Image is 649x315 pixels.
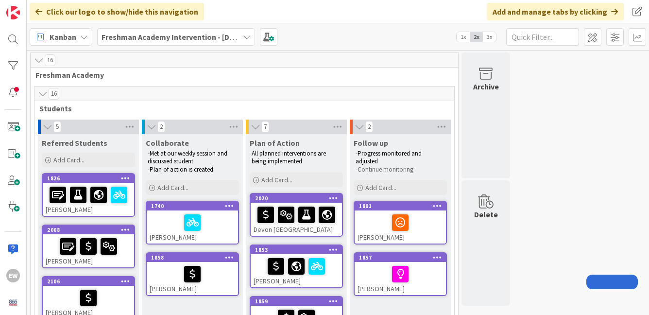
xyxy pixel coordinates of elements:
[250,193,343,237] a: 2020Devon [GEOGRAPHIC_DATA]
[151,203,238,210] div: 1740
[6,296,20,309] img: avatar
[43,234,134,267] div: [PERSON_NAME]
[355,262,446,295] div: [PERSON_NAME]
[47,227,134,233] div: 2068
[147,202,238,244] div: 1740[PERSON_NAME]
[474,209,498,220] div: Delete
[356,149,423,165] span: -Progress monitored and adjusted
[354,201,447,245] a: 1801[PERSON_NAME]
[42,225,135,268] a: 2068[PERSON_NAME]
[251,194,342,203] div: 2020
[355,202,446,210] div: 1801
[354,252,447,296] a: 1857[PERSON_NAME]
[146,201,239,245] a: 1740[PERSON_NAME]
[157,121,165,133] span: 2
[255,246,342,253] div: 1853
[6,269,20,282] div: EW
[355,210,446,244] div: [PERSON_NAME]
[43,277,134,286] div: 2106
[473,81,499,92] div: Archive
[251,245,342,254] div: 1853
[43,174,134,216] div: 1826[PERSON_NAME]
[251,203,342,236] div: Devon [GEOGRAPHIC_DATA]
[355,202,446,244] div: 1801[PERSON_NAME]
[151,254,238,261] div: 1858
[147,262,238,295] div: [PERSON_NAME]
[250,245,343,288] a: 1853[PERSON_NAME]
[43,174,134,183] div: 1826
[250,138,300,148] span: Plan of Action
[147,253,238,262] div: 1858
[457,32,470,42] span: 1x
[359,203,446,210] div: 1801
[251,297,342,306] div: 1859
[147,253,238,295] div: 1858[PERSON_NAME]
[35,70,446,80] span: Freshman Academy
[148,149,229,165] span: -Met at our weekly session and discussed student
[47,278,134,285] div: 2106
[42,173,135,217] a: 1826[PERSON_NAME]
[356,166,445,174] p: -Continue monitoring
[43,183,134,216] div: [PERSON_NAME]
[146,138,189,148] span: Collaborate
[42,138,107,148] span: Referred Students
[30,3,204,20] div: Click our logo to show/hide this navigation
[43,226,134,267] div: 2068[PERSON_NAME]
[255,195,342,202] div: 2020
[157,183,188,192] span: Add Card...
[251,194,342,236] div: 2020Devon [GEOGRAPHIC_DATA]
[251,245,342,287] div: 1853[PERSON_NAME]
[252,149,327,165] span: All planned interventions are being implemented
[102,32,271,42] b: Freshman Academy Intervention - [DATE]-[DATE]
[359,254,446,261] div: 1857
[365,183,396,192] span: Add Card...
[50,31,76,43] span: Kanban
[53,156,85,164] span: Add Card...
[53,121,61,133] span: 5
[355,253,446,262] div: 1857
[255,298,342,305] div: 1859
[483,32,496,42] span: 3x
[147,210,238,244] div: [PERSON_NAME]
[506,28,579,46] input: Quick Filter...
[354,138,388,148] span: Follow up
[261,121,269,133] span: 7
[355,253,446,295] div: 1857[PERSON_NAME]
[6,6,20,19] img: Visit kanbanzone.com
[39,104,442,113] span: Students
[148,165,213,174] span: -Plan of action is created
[147,202,238,210] div: 1740
[470,32,483,42] span: 2x
[45,54,55,66] span: 16
[49,88,59,100] span: 16
[251,254,342,287] div: [PERSON_NAME]
[365,121,373,133] span: 2
[487,3,624,20] div: Add and manage tabs by clicking
[261,175,292,184] span: Add Card...
[43,226,134,234] div: 2068
[47,175,134,182] div: 1826
[146,252,239,296] a: 1858[PERSON_NAME]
